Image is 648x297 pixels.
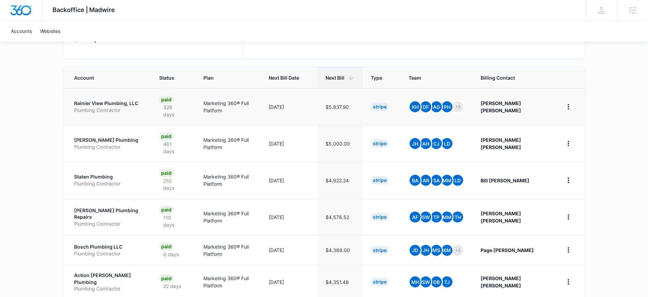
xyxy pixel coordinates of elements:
[371,176,389,184] div: Stripe
[431,175,442,186] span: SA
[317,162,363,198] td: $4,922.24
[74,207,143,227] a: [PERSON_NAME] Plumbing RepairsPlumbing Contractor
[317,125,363,162] td: $5,000.00
[74,74,133,81] span: Account
[441,276,452,287] span: TJ
[563,101,574,112] button: home
[36,21,64,42] a: Websites
[159,74,177,81] span: Status
[74,144,143,150] p: Plumbing Contractor
[74,173,143,187] a: Staten PlumbingPlumbing Contractor
[159,274,174,283] div: Paid
[74,250,143,257] p: Plumbing Contractor
[410,245,421,256] span: JD
[74,173,143,180] p: Staten Plumbing
[203,173,252,187] p: Marketing 360® Full Platform
[431,245,442,256] span: MS
[420,138,431,149] span: AH
[371,278,389,286] div: Stripe
[74,243,143,250] p: Bosch Plumbing LLC
[203,74,252,81] span: Plan
[74,272,143,292] a: Action [PERSON_NAME] PlumbingPlumbing Contractor
[74,100,143,107] p: Rainier View Plumbing, LLC
[203,100,252,114] p: Marketing 360® Full Platform
[74,137,143,150] a: [PERSON_NAME] PlumbingPlumbing Contractor
[269,74,299,81] span: Next Bill Date
[441,175,452,186] span: MM
[371,103,389,111] div: Stripe
[441,138,452,149] span: LD
[371,246,389,254] div: Stripe
[159,104,187,118] p: 328 days
[371,213,389,221] div: Stripe
[74,285,143,292] p: Plumbing Contractor
[563,138,574,149] button: home
[260,162,317,198] td: [DATE]
[420,276,431,287] span: SW
[441,101,452,112] span: PH
[203,275,252,289] p: Marketing 360® Full Platform
[159,251,183,258] p: 0 days
[159,140,187,155] p: 461 days
[203,136,252,151] p: Marketing 360® Full Platform
[563,276,574,287] button: home
[74,180,143,187] p: Plumbing Contractor
[410,212,421,222] span: AF
[7,21,36,42] a: Accounts
[74,207,143,220] p: [PERSON_NAME] Plumbing Repairs
[481,275,521,288] strong: [PERSON_NAME] [PERSON_NAME]
[452,245,463,256] span: +2
[420,212,431,222] span: SW
[74,243,143,257] a: Bosch Plumbing LLCPlumbing Contractor
[74,100,143,113] a: Rainier View Plumbing, LLCPlumbing Contractor
[481,247,534,253] strong: Page [PERSON_NAME]
[74,137,143,144] p: [PERSON_NAME] Plumbing
[52,6,115,13] span: Backoffice | Madwire
[260,125,317,162] td: [DATE]
[431,276,442,287] span: DB
[326,74,344,81] span: Next Bill
[452,212,463,222] span: TH
[409,74,454,81] span: Team
[563,175,574,186] button: home
[410,276,421,287] span: MH
[420,245,431,256] span: JH
[159,132,174,140] div: Paid
[481,178,529,183] strong: Bill [PERSON_NAME]
[260,198,317,235] td: [DATE]
[563,212,574,222] button: home
[260,235,317,265] td: [DATE]
[159,283,185,290] p: 22 days
[410,101,421,112] span: KH
[431,101,442,112] span: AG
[159,206,174,214] div: Paid
[441,212,452,222] span: MM
[260,88,317,125] td: [DATE]
[563,244,574,255] button: home
[452,175,463,186] span: LD
[420,101,431,112] span: DF
[420,175,431,186] span: AR
[159,242,174,251] div: Paid
[481,74,546,81] span: Billing Contact
[431,138,442,149] span: CJ
[203,243,252,258] p: Marketing 360® Full Platform
[317,88,363,125] td: $5,837.90
[159,214,187,228] p: 110 days
[481,137,521,150] strong: [PERSON_NAME] [PERSON_NAME]
[481,210,521,224] strong: [PERSON_NAME] [PERSON_NAME]
[452,101,463,112] span: +2
[317,198,363,235] td: $4,578.52
[159,177,187,192] p: 210 days
[371,74,382,81] span: Type
[481,100,521,113] strong: [PERSON_NAME] [PERSON_NAME]
[317,235,363,265] td: $4,389.00
[159,95,174,104] div: Paid
[441,245,452,256] span: KM
[74,272,143,285] p: Action [PERSON_NAME] Plumbing
[74,220,143,227] p: Plumbing Contractor
[431,212,442,222] span: TP
[203,210,252,224] p: Marketing 360® Full Platform
[159,169,174,177] div: Paid
[410,138,421,149] span: JH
